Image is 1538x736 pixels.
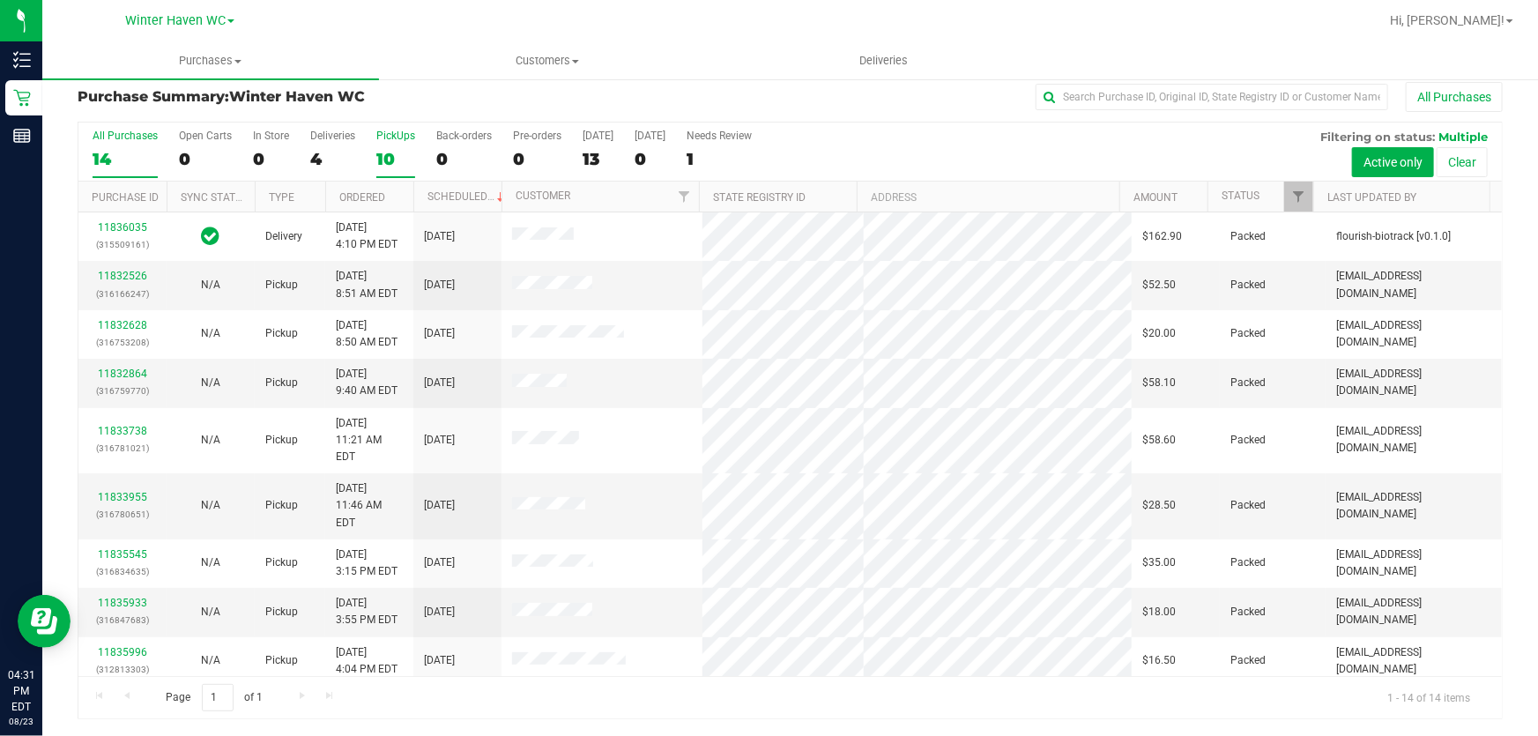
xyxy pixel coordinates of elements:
span: [DATE] [424,432,455,449]
span: [DATE] 3:55 PM EDT [336,595,398,628]
span: Customers [380,53,715,69]
span: [DATE] [424,325,455,342]
a: Filter [670,182,699,212]
a: 11832864 [98,368,147,380]
span: Not Applicable [201,376,220,389]
span: Pickup [265,554,298,571]
span: [DATE] 4:10 PM EDT [336,219,398,253]
div: 10 [376,149,415,169]
span: Not Applicable [201,327,220,339]
a: Amount [1133,191,1178,204]
button: Clear [1437,147,1488,177]
div: [DATE] [583,130,613,142]
inline-svg: Inventory [13,51,31,69]
a: Type [269,191,294,204]
span: Packed [1230,497,1266,514]
span: [DATE] 4:04 PM EDT [336,644,398,678]
span: [EMAIL_ADDRESS][DOMAIN_NAME] [1336,366,1491,399]
span: Packed [1230,604,1266,621]
a: Filter [1284,182,1313,212]
div: Open Carts [179,130,232,142]
span: Pickup [265,652,298,669]
a: 11833955 [98,491,147,503]
span: Pickup [265,432,298,449]
span: Pickup [265,375,298,391]
p: 04:31 PM EDT [8,667,34,715]
span: [DATE] 9:40 AM EDT [336,366,398,399]
span: Deliveries [836,53,932,69]
span: Not Applicable [201,606,220,618]
a: 11833738 [98,425,147,437]
span: [DATE] [424,497,455,514]
button: N/A [201,325,220,342]
p: (316834635) [89,563,156,580]
inline-svg: Retail [13,89,31,107]
span: $18.00 [1142,604,1176,621]
span: Packed [1230,432,1266,449]
h3: Purchase Summary: [78,89,553,105]
a: Deliveries [716,42,1052,79]
th: Address [857,182,1119,212]
span: Packed [1230,375,1266,391]
span: Pickup [265,497,298,514]
span: [DATE] [424,375,455,391]
div: 0 [253,149,289,169]
span: [DATE] 8:50 AM EDT [336,317,398,351]
span: 1 - 14 of 14 items [1373,684,1484,710]
span: Not Applicable [201,499,220,511]
div: 14 [93,149,158,169]
button: All Purchases [1406,82,1503,112]
span: Pickup [265,325,298,342]
div: All Purchases [93,130,158,142]
div: 4 [310,149,355,169]
span: Packed [1230,228,1266,245]
span: [DATE] 11:46 AM EDT [336,480,403,532]
a: 11832526 [98,270,147,282]
a: Purchase ID [92,191,159,204]
button: N/A [201,497,220,514]
a: Sync Status [181,191,249,204]
div: In Store [253,130,289,142]
p: (315509161) [89,236,156,253]
a: 11835545 [98,548,147,561]
div: Back-orders [436,130,492,142]
p: (316847683) [89,612,156,628]
a: State Registry ID [713,191,806,204]
span: [DATE] [424,228,455,245]
span: [EMAIL_ADDRESS][DOMAIN_NAME] [1336,317,1491,351]
div: 13 [583,149,613,169]
a: Status [1222,190,1259,202]
span: Not Applicable [201,556,220,569]
span: Delivery [265,228,302,245]
span: Packed [1230,652,1266,669]
span: [DATE] 11:21 AM EDT [336,415,403,466]
a: Customers [379,42,716,79]
span: [DATE] 8:51 AM EDT [336,268,398,301]
div: Needs Review [687,130,752,142]
span: $162.90 [1142,228,1182,245]
span: $20.00 [1142,325,1176,342]
span: Filtering on status: [1320,130,1435,144]
span: Multiple [1438,130,1488,144]
p: (316759770) [89,383,156,399]
input: 1 [202,684,234,711]
div: 0 [436,149,492,169]
span: [EMAIL_ADDRESS][DOMAIN_NAME] [1336,489,1491,523]
p: 08/23 [8,715,34,728]
span: $16.50 [1142,652,1176,669]
a: Customer [516,190,570,202]
a: Ordered [339,191,385,204]
span: $58.10 [1142,375,1176,391]
div: Pre-orders [513,130,561,142]
div: Deliveries [310,130,355,142]
span: $35.00 [1142,554,1176,571]
div: 0 [635,149,665,169]
button: N/A [201,652,220,669]
span: Winter Haven WC [125,13,226,28]
span: Not Applicable [201,654,220,666]
span: Not Applicable [201,434,220,446]
span: Page of 1 [151,684,278,711]
a: 11836035 [98,221,147,234]
span: Pickup [265,604,298,621]
iframe: Resource center [18,595,71,648]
